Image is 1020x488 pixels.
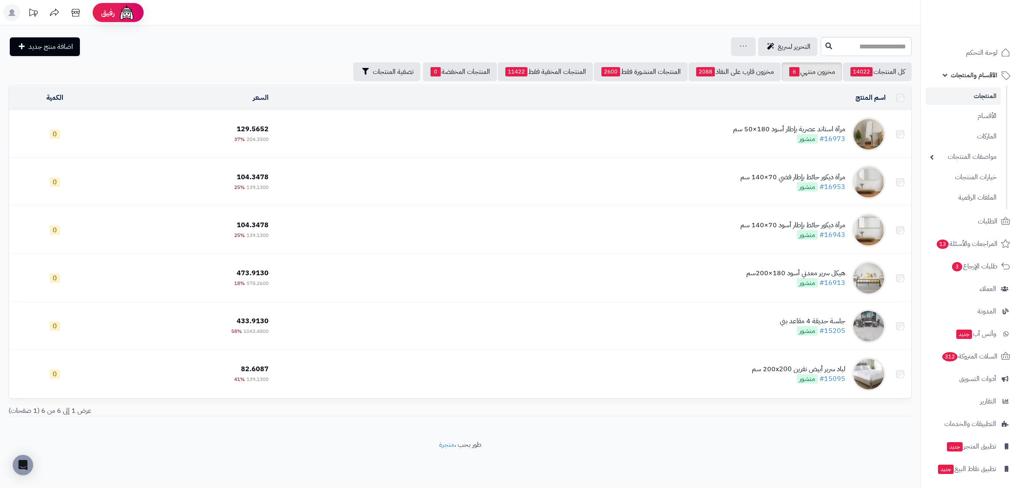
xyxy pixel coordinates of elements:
a: تطبيق نقاط البيعجديد [926,459,1015,479]
span: منشور [797,182,818,192]
img: هيكل سرير معدني أسود 180×200سم [852,261,886,295]
span: 14022 [850,67,873,76]
a: لوحة التحكم [926,42,1015,63]
span: 312 [942,352,958,361]
span: 0 [50,322,60,331]
span: 433.9130 [237,316,269,326]
span: 3 [952,262,962,271]
a: الملفات الرقمية [926,189,1001,207]
span: منشور [797,134,818,144]
span: 25% [234,231,245,239]
span: 58% [231,327,242,335]
a: أدوات التسويق [926,369,1015,389]
span: 104.3478 [237,220,269,230]
span: 204.3500 [246,135,269,143]
span: 82.6087 [241,364,269,374]
a: التحرير لسريع [758,37,817,56]
span: تطبيق نقاط البيع [937,463,996,475]
span: 104.3478 [237,172,269,182]
a: متجرة [439,440,454,450]
span: 37% [234,135,245,143]
span: الأقسام والمنتجات [951,69,997,81]
img: مرآة ديكور حائط بإطار أسود 70×140 سم [852,213,886,247]
a: #16953 [819,182,845,192]
a: #16943 [819,230,845,240]
a: السلات المتروكة312 [926,346,1015,367]
span: 2088 [696,67,715,76]
a: السعر [253,93,269,103]
a: #15205 [819,326,845,336]
span: 1043.4800 [244,327,269,335]
a: اضافة منتج جديد [10,37,80,56]
span: منشور [797,230,818,240]
a: وآتس آبجديد [926,324,1015,344]
img: مرآة ديكور حائط بإطار فضي 70×140 سم [852,165,886,199]
img: logo-2.png [962,6,1012,24]
span: العملاء [980,283,996,295]
a: التطبيقات والخدمات [926,414,1015,434]
a: #15095 [819,374,845,384]
span: منشور [797,278,818,288]
a: المنتجات المخفضة0 [423,62,497,81]
a: مخزون قارب على النفاذ2088 [688,62,781,81]
a: #16913 [819,278,845,288]
div: لباد سرير أبيض نفرين 200x200 سم [752,364,845,374]
span: 0 [50,178,60,187]
div: عرض 1 إلى 6 من 6 (1 صفحات) [2,406,460,416]
span: لوحة التحكم [966,47,997,59]
a: طلبات الإرجاع3 [926,256,1015,276]
a: الماركات [926,127,1001,146]
a: العملاء [926,279,1015,299]
div: هيكل سرير معدني أسود 180×200سم [746,268,845,278]
a: كل المنتجات14022 [843,62,912,81]
span: 578.2600 [246,279,269,287]
span: 129.5652 [237,124,269,134]
span: التطبيقات والخدمات [944,418,996,430]
a: المنتجات [926,87,1001,105]
div: Open Intercom Messenger [13,455,33,475]
span: 0 [50,226,60,235]
span: 0 [431,67,441,76]
a: مواصفات المنتجات [926,148,1001,166]
a: المدونة [926,301,1015,322]
img: لباد سرير أبيض نفرين 200x200 سم [852,357,886,391]
a: الأقسام [926,107,1001,125]
span: جديد [956,330,972,339]
a: المنتجات المنشورة فقط2600 [594,62,688,81]
a: تحديثات المنصة [23,4,44,23]
span: السلات المتروكة [941,350,997,362]
span: 13 [937,240,949,249]
span: 2600 [601,67,620,76]
a: تطبيق المتجرجديد [926,436,1015,457]
a: خيارات المنتجات [926,168,1001,186]
span: 41% [234,375,245,383]
span: رفيق [101,8,115,18]
span: 11422 [505,67,527,76]
a: المنتجات المخفية فقط11422 [498,62,593,81]
span: منشور [797,326,818,336]
span: 139.1300 [246,183,269,191]
span: 0 [50,370,60,379]
span: منشور [797,374,818,384]
span: جديد [947,442,963,451]
img: جلسة حديقة 4 مقاعد بني [852,309,886,343]
div: مرآة استاند عصرية بإطار أسود 180×50 سم [733,124,845,134]
a: #16973 [819,134,845,144]
span: المدونة [977,305,996,317]
div: مرآة ديكور حائط بإطار فضي 70×140 سم [740,172,845,182]
img: مرآة استاند عصرية بإطار أسود 180×50 سم [852,117,886,151]
span: الطلبات [978,215,997,227]
button: تصفية المنتجات [353,62,420,81]
span: التحرير لسريع [778,42,810,52]
span: أدوات التسويق [959,373,996,385]
span: 18% [234,279,245,287]
span: المراجعات والأسئلة [936,238,997,250]
span: 139.1300 [246,375,269,383]
span: 473.9130 [237,268,269,278]
span: 0 [50,274,60,283]
span: جديد [938,465,954,474]
span: وآتس آب [955,328,996,340]
span: 25% [234,183,245,191]
div: مرآة ديكور حائط بإطار أسود 70×140 سم [740,220,845,230]
span: 139.1300 [246,231,269,239]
